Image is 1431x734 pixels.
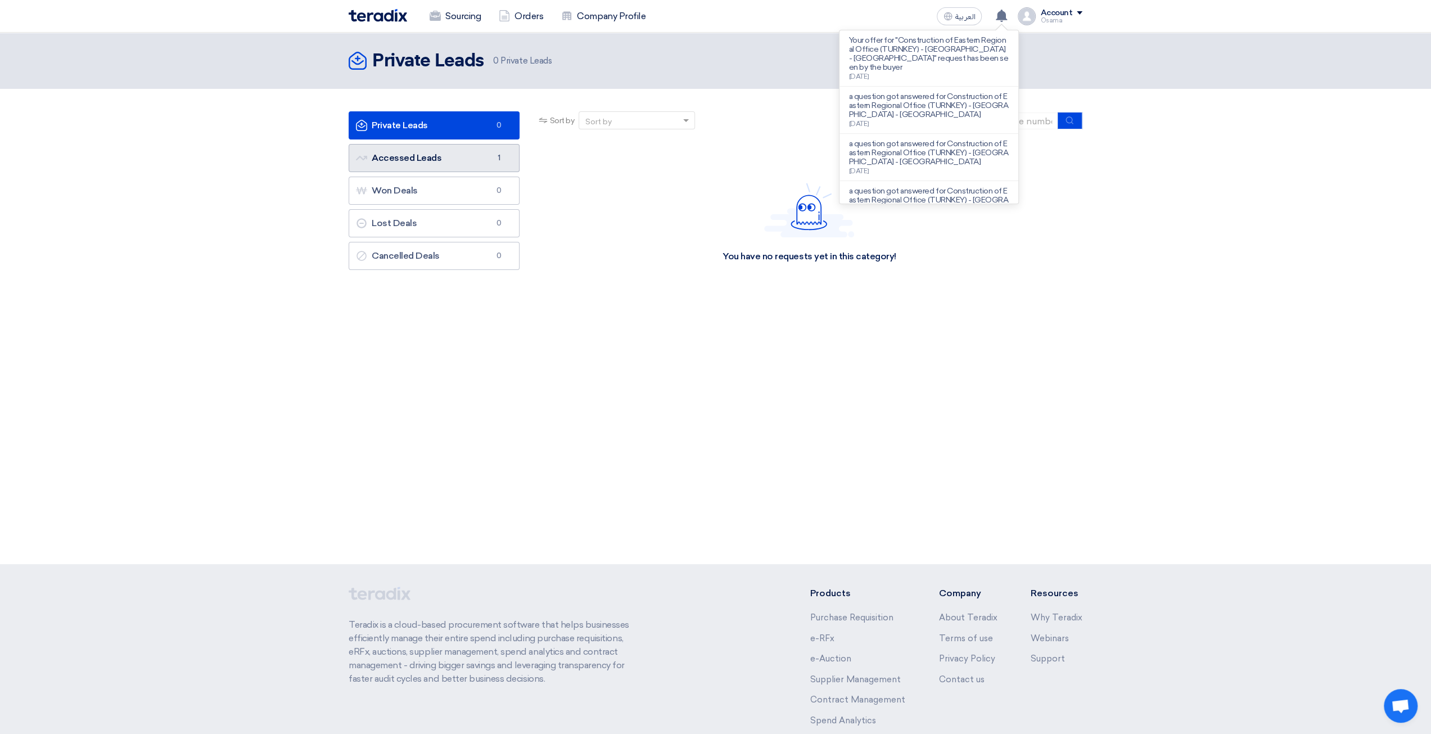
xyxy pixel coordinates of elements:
a: Cancelled Deals0 [349,242,520,270]
button: العربية [937,7,982,25]
a: e-RFx [810,633,834,643]
span: [DATE] [848,73,869,80]
a: About Teradix [938,613,997,623]
div: Sort by [585,116,611,128]
a: Won Deals0 [349,177,520,205]
a: e-Auction [810,654,851,664]
span: Private Leads [493,55,552,67]
a: Terms of use [938,633,992,643]
span: [DATE] [848,120,869,128]
span: 0 [492,120,505,131]
a: Private Leads0 [349,111,520,139]
a: Accessed Leads1 [349,144,520,172]
a: Webinars [1031,633,1069,643]
div: Osama [1040,17,1082,24]
a: Purchase Requisition [810,613,893,623]
p: Teradix is a cloud-based procurement software that helps businesses efficiently manage their enti... [349,618,642,686]
a: Sourcing [421,4,490,29]
a: Orders [490,4,552,29]
div: Open chat [1384,689,1418,723]
p: a question got answered for Construction of Eastern Regional Office (TURNKEY) - [GEOGRAPHIC_DATA]... [848,92,1009,119]
span: 0 [492,185,505,196]
div: Account [1040,8,1072,18]
li: Products [810,587,905,600]
a: Lost Deals0 [349,209,520,237]
a: Spend Analytics [810,715,876,726]
li: Company [938,587,997,600]
a: Company Profile [552,4,654,29]
a: Contract Management [810,695,905,705]
a: Supplier Management [810,674,901,685]
div: You have no requests yet in this category! [723,251,896,263]
img: Teradix logo [349,9,407,22]
span: 0 [493,56,499,66]
span: Sort by [550,115,575,127]
p: a question got answered for Construction of Eastern Regional Office (TURNKEY) - [GEOGRAPHIC_DATA]... [848,187,1009,214]
a: Why Teradix [1031,613,1082,623]
span: 0 [492,218,505,229]
li: Resources [1031,587,1082,600]
span: 1 [492,152,505,164]
h2: Private Leads [372,50,484,73]
img: profile_test.png [1018,7,1036,25]
p: a question got answered for Construction of Eastern Regional Office (TURNKEY) - [GEOGRAPHIC_DATA]... [848,139,1009,166]
p: Your offer for "Construction of Eastern Regional Office (TURNKEY) - [GEOGRAPHIC_DATA] - [GEOGRAPH... [848,36,1009,72]
span: [DATE] [848,167,869,175]
a: Privacy Policy [938,654,995,664]
img: Hello [764,183,854,237]
span: 0 [492,250,505,262]
span: العربية [955,13,975,21]
a: Support [1031,654,1065,664]
a: Contact us [938,674,984,685]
